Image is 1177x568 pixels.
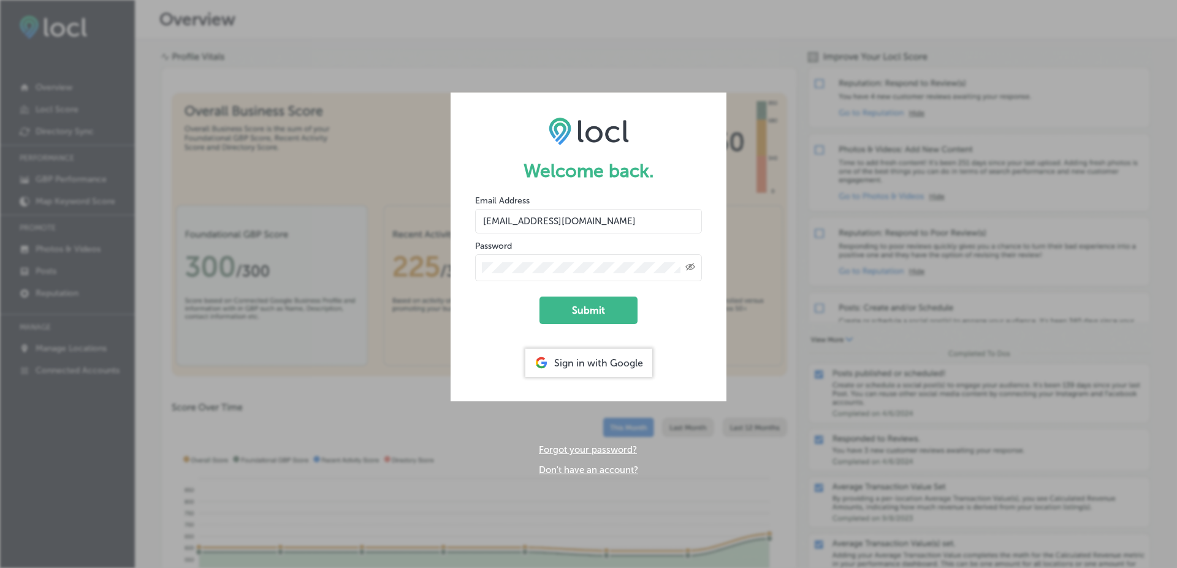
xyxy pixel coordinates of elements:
a: Forgot your password? [539,444,637,455]
img: LOCL logo [549,117,629,145]
label: Email Address [475,195,530,206]
button: Submit [539,297,638,324]
label: Password [475,241,512,251]
a: Don't have an account? [539,464,638,475]
span: Toggle password visibility [685,262,695,273]
h1: Welcome back. [475,160,702,182]
div: Sign in with Google [525,349,652,377]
